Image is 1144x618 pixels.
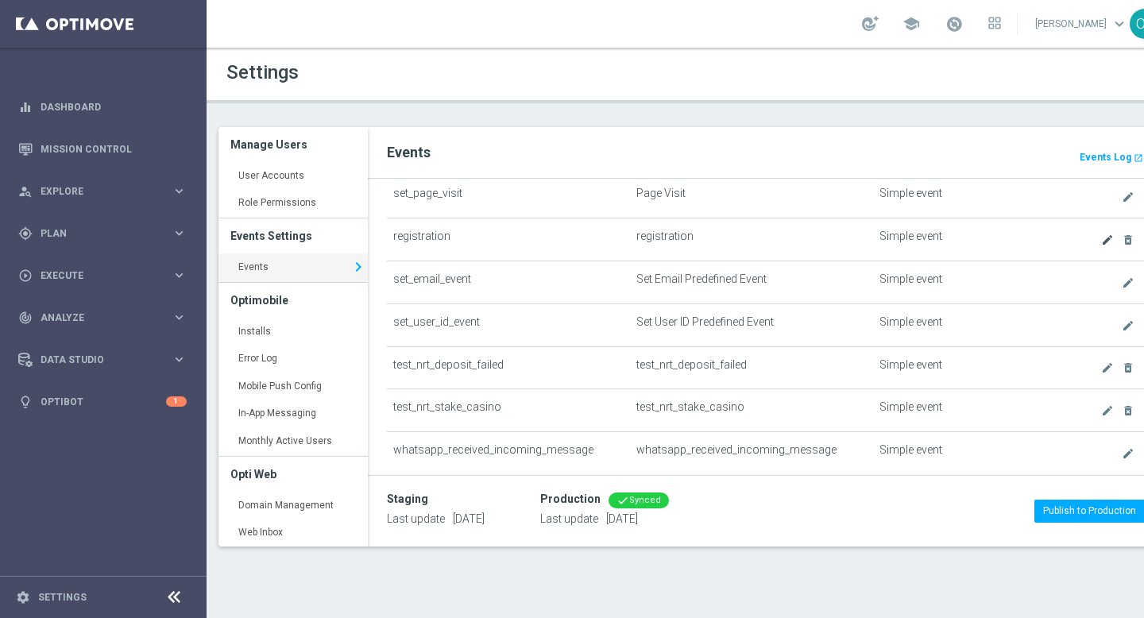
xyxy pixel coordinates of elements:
[41,271,172,280] span: Execute
[41,355,172,365] span: Data Studio
[387,261,630,303] td: set_email_event
[17,227,187,240] button: gps_fixed Plan keyboard_arrow_right
[17,101,187,114] button: equalizer Dashboard
[18,268,172,283] div: Execute
[387,389,630,432] td: test_nrt_stake_casino
[387,432,630,475] td: whatsapp_received_incoming_message
[226,61,679,84] h1: Settings
[230,127,356,162] h3: Manage Users
[630,432,873,475] td: whatsapp_received_incoming_message
[17,143,187,156] button: Mission Control
[387,218,630,261] td: registration
[873,303,1056,346] td: Simple event
[172,352,187,367] i: keyboard_arrow_right
[41,86,187,128] a: Dashboard
[18,395,33,409] i: lightbulb
[873,432,1056,475] td: Simple event
[41,187,172,196] span: Explore
[873,261,1056,303] td: Simple event
[1122,276,1134,289] i: create
[17,269,187,282] button: play_circle_outline Execute keyboard_arrow_right
[41,128,187,170] a: Mission Control
[1122,361,1134,374] i: delete_forever
[1080,152,1131,163] b: Events Log
[540,512,669,526] p: Last update
[17,185,187,198] button: person_search Explore keyboard_arrow_right
[18,86,187,128] div: Dashboard
[218,189,368,218] a: Role Permissions
[41,380,166,423] a: Optibot
[1101,361,1114,374] i: create
[230,283,356,318] h3: Optimobile
[630,218,873,261] td: registration
[166,396,187,407] div: 1
[172,183,187,199] i: keyboard_arrow_right
[387,512,485,526] p: Last update
[18,184,33,199] i: person_search
[38,593,87,602] a: Settings
[616,494,629,507] i: done
[18,184,172,199] div: Explore
[218,492,368,520] a: Domain Management
[387,346,630,389] td: test_nrt_deposit_failed
[1111,15,1128,33] span: keyboard_arrow_down
[218,373,368,401] a: Mobile Push Config
[230,218,356,253] h3: Events Settings
[218,400,368,428] a: In-App Messaging
[16,590,30,604] i: settings
[218,519,368,547] a: Web Inbox
[873,389,1056,432] td: Simple event
[218,162,368,191] a: User Accounts
[41,229,172,238] span: Plan
[230,457,356,492] h3: Opti Web
[1101,234,1114,246] i: create
[387,303,630,346] td: set_user_id_event
[1122,447,1134,460] i: create
[218,318,368,346] a: Installs
[18,226,172,241] div: Plan
[18,353,172,367] div: Data Studio
[1122,191,1134,203] i: create
[17,396,187,408] button: lightbulb Optibot 1
[630,346,873,389] td: test_nrt_deposit_failed
[1122,404,1134,417] i: delete_forever
[630,389,873,432] td: test_nrt_stake_casino
[218,427,368,456] a: Monthly Active Users
[606,512,638,525] span: [DATE]
[1101,404,1114,417] i: create
[387,492,428,506] div: Staging
[172,310,187,325] i: keyboard_arrow_right
[18,268,33,283] i: play_circle_outline
[540,492,601,506] div: Production
[873,346,1056,389] td: Simple event
[387,176,630,218] td: set_page_visit
[17,353,187,366] button: Data Studio keyboard_arrow_right
[630,261,873,303] td: Set Email Predefined Event
[902,15,920,33] span: school
[453,512,485,525] span: [DATE]
[172,268,187,283] i: keyboard_arrow_right
[18,226,33,241] i: gps_fixed
[218,253,368,282] a: Events
[1134,153,1143,163] i: launch
[629,495,661,505] span: Synced
[1122,234,1134,246] i: delete_forever
[873,218,1056,261] td: Simple event
[18,311,172,325] div: Analyze
[630,176,873,218] td: Page Visit
[17,311,187,324] button: track_changes Analyze keyboard_arrow_right
[218,547,368,575] a: Web Push Config
[18,128,187,170] div: Mission Control
[18,100,33,114] i: equalizer
[218,345,368,373] a: Error Log
[630,303,873,346] td: Set User ID Predefined Event
[18,380,187,423] div: Optibot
